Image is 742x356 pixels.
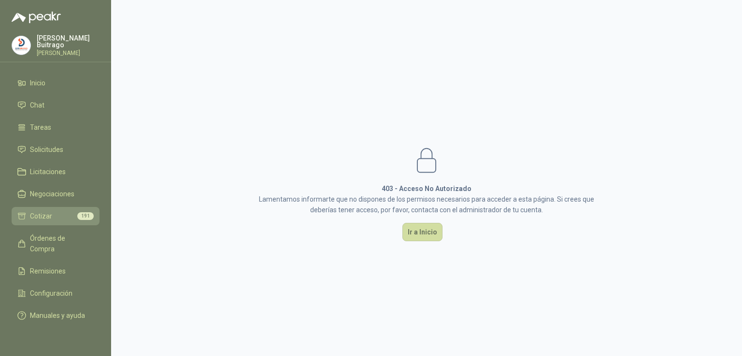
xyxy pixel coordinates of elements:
[30,122,51,133] span: Tareas
[12,140,100,159] a: Solicitudes
[77,212,94,220] span: 191
[12,306,100,325] a: Manuales y ayuda
[12,284,100,302] a: Configuración
[37,50,100,56] p: [PERSON_NAME]
[30,310,85,321] span: Manuales y ayuda
[12,229,100,258] a: Órdenes de Compra
[12,262,100,280] a: Remisiones
[12,118,100,137] a: Tareas
[12,96,100,114] a: Chat
[30,288,72,299] span: Configuración
[12,74,100,92] a: Inicio
[30,189,74,199] span: Negociaciones
[402,223,442,241] button: Ir a Inicio
[30,78,45,88] span: Inicio
[12,163,100,181] a: Licitaciones
[258,183,595,194] h1: 403 - Acceso No Autorizado
[12,207,100,225] a: Cotizar191
[12,12,61,23] img: Logo peakr
[258,194,595,215] p: Lamentamos informarte que no dispones de los permisos necesarios para acceder a esta página. Si c...
[30,211,52,221] span: Cotizar
[30,266,66,276] span: Remisiones
[12,36,30,55] img: Company Logo
[30,166,66,177] span: Licitaciones
[37,35,100,48] p: [PERSON_NAME] Buitrago
[30,233,90,254] span: Órdenes de Compra
[30,100,44,110] span: Chat
[30,144,63,155] span: Solicitudes
[12,185,100,203] a: Negociaciones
